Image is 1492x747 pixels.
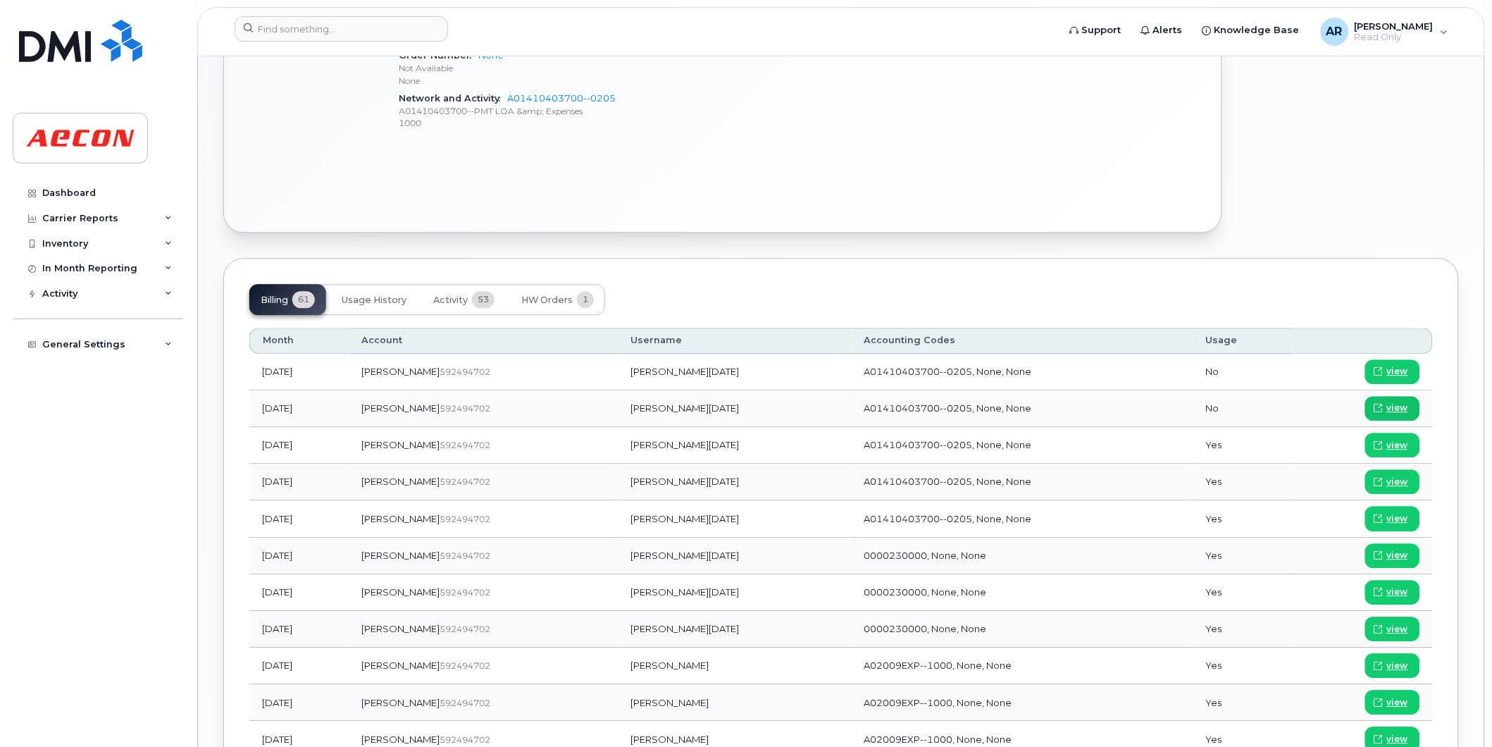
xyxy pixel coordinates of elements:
td: [PERSON_NAME][DATE] [618,574,851,611]
span: [PERSON_NAME] [361,513,440,524]
span: [PERSON_NAME] [361,366,440,377]
a: view [1365,690,1420,715]
span: view [1387,365,1408,378]
td: [PERSON_NAME][DATE] [618,611,851,648]
span: A01410403700--0205, None, None [864,366,1032,377]
td: Yes [1193,500,1293,537]
span: view [1387,439,1408,452]
span: A01410403700--0205, None, None [864,476,1032,487]
a: view [1365,506,1420,531]
td: Yes [1193,648,1293,684]
span: A01410403700--0205, None, None [864,439,1032,450]
td: [DATE] [249,538,349,574]
td: [PERSON_NAME] [618,648,851,684]
span: Usage History [342,295,406,306]
a: Alerts [1131,16,1193,44]
span: Alerts [1153,23,1183,37]
span: [PERSON_NAME] [361,623,440,634]
span: 0000230000, None, None [864,586,987,598]
td: [PERSON_NAME][DATE] [618,464,851,500]
td: [PERSON_NAME] [618,684,851,721]
td: Yes [1193,611,1293,648]
span: Knowledge Base [1214,23,1300,37]
p: None [399,75,776,87]
td: [DATE] [249,464,349,500]
a: view [1365,580,1420,605]
span: AR [1326,23,1343,40]
span: Read Only [1355,32,1434,43]
span: view [1387,476,1408,488]
a: Support [1060,16,1131,44]
span: 0000230000, None, None [864,623,987,634]
span: A01410403700--0205, None, None [864,402,1032,414]
span: 53 [472,291,495,308]
td: [DATE] [249,574,349,611]
td: Yes [1193,464,1293,500]
span: view [1387,586,1408,598]
th: Usage [1193,328,1293,353]
span: view [1387,623,1408,636]
span: [PERSON_NAME] [361,734,440,745]
td: No [1193,390,1293,427]
span: view [1387,402,1408,414]
span: A01410403700--0205, None, None [864,513,1032,524]
span: 592494702 [440,734,490,745]
td: No [1193,354,1293,390]
p: Not Available [399,62,776,74]
span: 592494702 [440,403,490,414]
th: Month [249,328,349,353]
span: A02009EXP--1000, None, None [864,697,1012,708]
td: Yes [1193,538,1293,574]
a: view [1365,359,1420,384]
td: [DATE] [249,500,349,537]
a: view [1365,396,1420,421]
td: [DATE] [249,354,349,390]
span: view [1387,733,1408,746]
span: 592494702 [440,440,490,450]
input: Find something... [235,16,448,42]
a: A01410403700--0205 [507,93,616,104]
td: [PERSON_NAME][DATE] [618,354,851,390]
span: view [1387,512,1408,525]
a: view [1365,469,1420,494]
span: 592494702 [440,624,490,634]
td: [DATE] [249,427,349,464]
span: 592494702 [440,698,490,708]
span: 592494702 [440,476,490,487]
span: 592494702 [440,587,490,598]
span: [PERSON_NAME] [361,476,440,487]
td: [PERSON_NAME][DATE] [618,390,851,427]
td: [PERSON_NAME][DATE] [618,538,851,574]
span: [PERSON_NAME] [361,550,440,561]
span: 592494702 [440,514,490,524]
span: Support [1082,23,1121,37]
a: view [1365,617,1420,641]
span: [PERSON_NAME] [361,439,440,450]
td: [DATE] [249,611,349,648]
span: 1 [577,291,594,308]
td: [PERSON_NAME][DATE] [618,427,851,464]
span: 592494702 [440,366,490,377]
span: view [1387,549,1408,562]
td: [PERSON_NAME][DATE] [618,500,851,537]
td: Yes [1193,427,1293,464]
p: 1000 [399,117,776,129]
th: Username [618,328,851,353]
span: Network and Activity [399,93,507,104]
span: [PERSON_NAME] [361,402,440,414]
span: 592494702 [440,550,490,561]
span: HW Orders [521,295,573,306]
p: A01410403700--PMT LOA &amp; Expenses [399,105,776,117]
span: A02009EXP--1000, None, None [864,734,1012,745]
span: view [1387,660,1408,672]
td: Yes [1193,574,1293,611]
td: Yes [1193,684,1293,721]
a: view [1365,543,1420,568]
th: Accounting Codes [852,328,1193,353]
span: view [1387,696,1408,709]
td: [DATE] [249,390,349,427]
span: [PERSON_NAME] [361,660,440,671]
td: [DATE] [249,648,349,684]
a: view [1365,433,1420,457]
span: Activity [433,295,468,306]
